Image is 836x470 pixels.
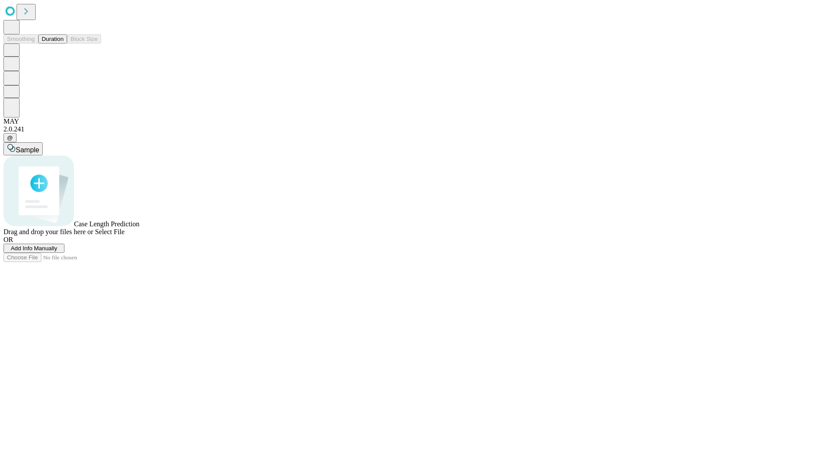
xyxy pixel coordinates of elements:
[95,228,125,235] span: Select File
[74,220,139,228] span: Case Length Prediction
[3,125,833,133] div: 2.0.241
[3,142,43,155] button: Sample
[3,236,13,243] span: OR
[38,34,67,44] button: Duration
[3,34,38,44] button: Smoothing
[3,244,64,253] button: Add Info Manually
[7,134,13,141] span: @
[11,245,57,252] span: Add Info Manually
[16,146,39,154] span: Sample
[67,34,101,44] button: Block Size
[3,133,17,142] button: @
[3,117,833,125] div: MAY
[3,228,93,235] span: Drag and drop your files here or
